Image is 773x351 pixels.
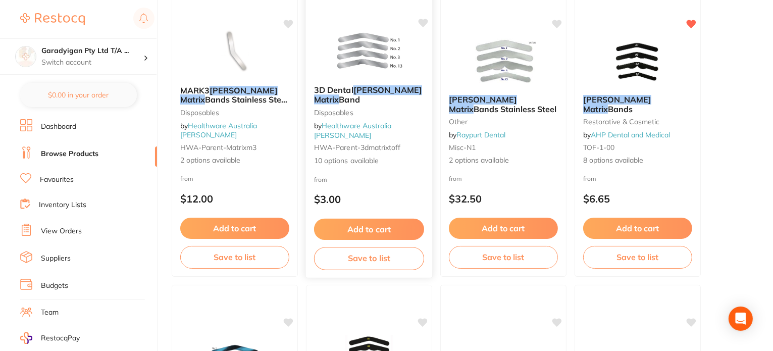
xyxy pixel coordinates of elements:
[210,85,278,95] em: [PERSON_NAME]
[583,95,692,114] b: Tofflemire Matrix Bands
[180,156,289,166] span: 2 options available
[314,219,424,240] button: Add to cart
[339,94,359,105] span: Band
[449,218,558,239] button: Add to cart
[180,86,289,105] b: MARK3 Tofflemire Matrix Bands Stainless Steel 36/Pack
[41,58,143,68] p: Switch account
[314,85,353,95] span: 3D Dental
[449,94,517,105] em: [PERSON_NAME]
[471,36,536,87] img: Tofflemire Matrix Bands Stainless Steel
[20,8,85,31] a: Restocq Logo
[180,193,289,205] p: $12.00
[314,143,401,152] span: HWA-parent-3dmatrixtoff
[41,333,80,343] span: RestocqPay
[591,130,670,139] a: AHP Dental and Medical
[180,143,256,152] span: HWA-parent-matrixm3
[180,218,289,239] button: Add to cart
[583,193,692,205] p: $6.65
[20,13,85,25] img: Restocq Logo
[39,200,86,210] a: Inventory Lists
[353,85,422,95] em: [PERSON_NAME]
[20,332,80,344] a: RestocqPay
[202,27,268,78] img: MARK3 Tofflemire Matrix Bands Stainless Steel 36/Pack
[449,118,558,126] small: other
[474,104,556,114] span: Bands Stainless Steel
[449,246,558,268] button: Save to list
[180,121,257,139] span: by
[16,46,36,67] img: Garadyigan Pty Ltd T/A Annandale Dental
[314,175,327,183] span: from
[314,108,424,116] small: Disposables
[314,156,424,166] span: 10 options available
[41,149,98,159] a: Browse Products
[41,308,59,318] a: Team
[314,121,392,140] span: by
[314,193,424,205] p: $3.00
[336,26,402,77] img: 3D Dental Tofflemire Matrix Band
[583,218,692,239] button: Add to cart
[449,156,558,166] span: 2 options available
[583,246,692,268] button: Save to list
[41,226,82,236] a: View Orders
[41,46,143,56] h4: Garadyigan Pty Ltd T/A Annandale Dental
[608,104,633,114] span: Bands
[180,246,289,268] button: Save to list
[180,94,205,105] em: Matrix
[20,332,32,344] img: RestocqPay
[583,156,692,166] span: 8 options available
[583,104,608,114] em: Matrix
[449,95,558,114] b: Tofflemire Matrix Bands Stainless Steel
[314,247,424,270] button: Save to list
[449,175,462,182] span: from
[449,193,558,205] p: $32.50
[20,83,137,107] button: $0.00 in your order
[449,143,476,152] span: Misc-N1
[583,143,614,152] span: TOF-1-00
[41,254,71,264] a: Suppliers
[180,175,193,182] span: from
[456,130,505,139] a: Raypurt Dental
[180,109,289,117] small: Disposables
[583,175,596,182] span: from
[180,85,210,95] span: MARK3
[41,122,76,132] a: Dashboard
[314,85,424,104] b: 3D Dental Tofflemire Matrix Band
[180,121,257,139] a: Healthware Australia [PERSON_NAME]
[40,175,74,185] a: Favourites
[583,130,670,139] span: by
[583,118,692,126] small: restorative & cosmetic
[729,307,753,331] div: Open Intercom Messenger
[605,36,671,87] img: Tofflemire Matrix Bands
[583,94,651,105] em: [PERSON_NAME]
[180,94,288,114] span: Bands Stainless Steel 36/Pack
[41,281,68,291] a: Budgets
[449,130,505,139] span: by
[314,121,392,140] a: Healthware Australia [PERSON_NAME]
[449,104,474,114] em: Matrix
[314,94,339,105] em: Matrix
